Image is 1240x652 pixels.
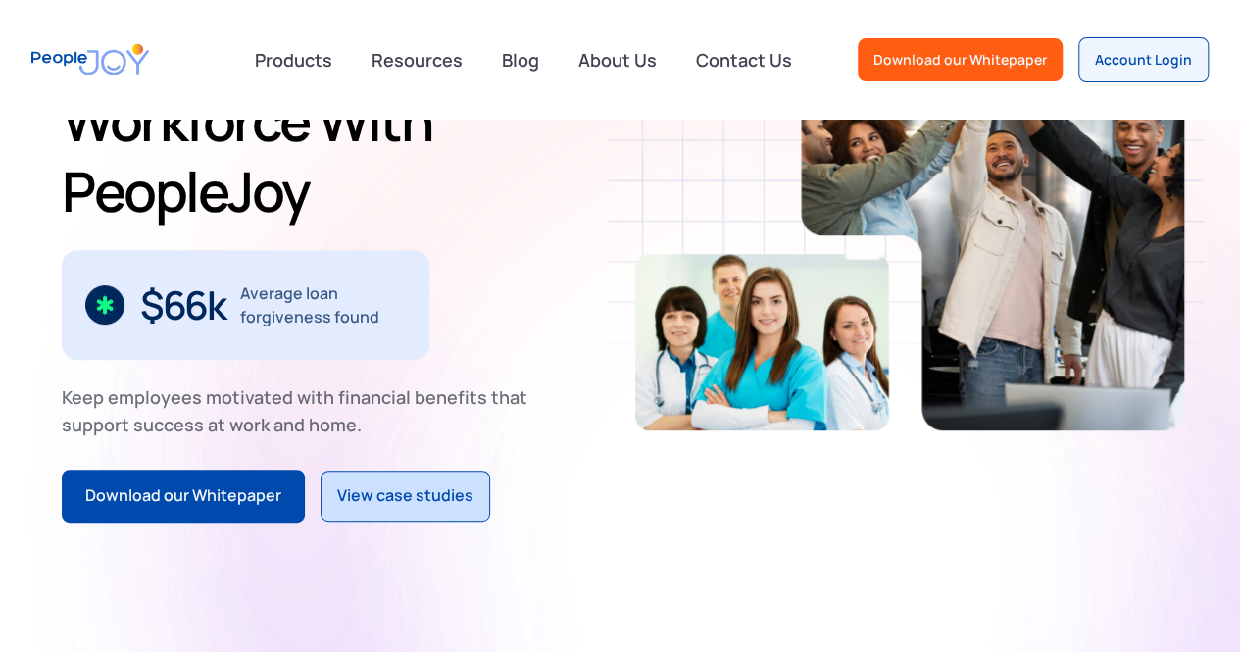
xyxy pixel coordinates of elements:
[635,254,889,430] img: Retain-Employees-PeopleJoy
[337,483,473,509] div: View case studies
[1095,50,1192,70] div: Account Login
[62,470,305,523] a: Download our Whitepaper
[62,250,429,360] div: 2 / 3
[360,38,474,81] a: Resources
[240,281,406,328] div: Average loan forgiveness found
[801,36,1184,430] img: Retain-Employees-PeopleJoy
[62,383,544,438] div: Keep employees motivated with financial benefits that support success at work and home.
[490,38,551,81] a: Blog
[1078,37,1209,82] a: Account Login
[243,40,344,79] div: Products
[858,38,1063,81] a: Download our Whitepaper
[873,50,1047,70] div: Download our Whitepaper
[567,38,669,81] a: About Us
[321,471,490,522] a: View case studies
[140,289,224,321] div: $66k
[85,483,281,509] div: Download our Whitepaper
[31,31,149,87] a: home
[684,38,804,81] a: Contact Us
